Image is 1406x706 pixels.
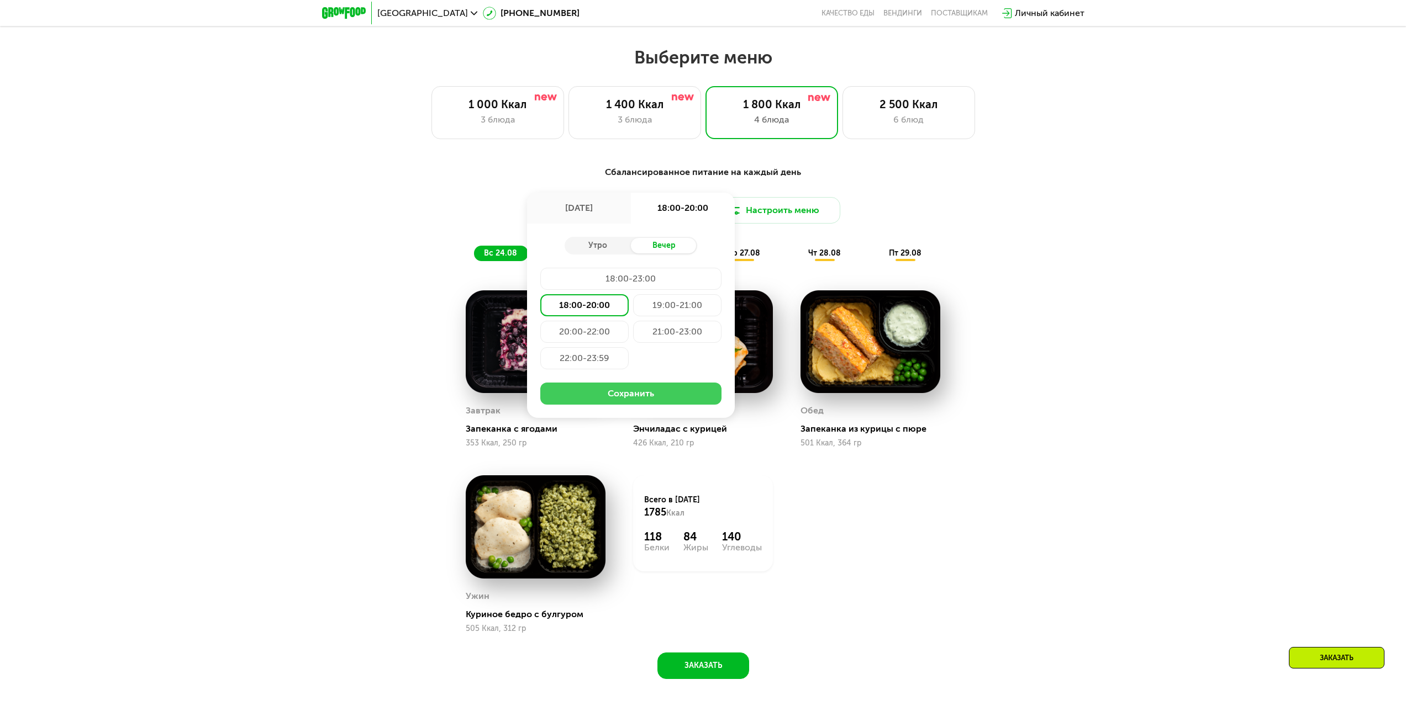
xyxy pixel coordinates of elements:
[540,268,722,290] div: 18:00-23:00
[708,197,840,224] button: Настроить меню
[801,402,824,419] div: Обед
[466,609,614,620] div: Куриное бедро с булгуром
[883,9,922,18] a: Вендинги
[376,166,1030,179] div: Сбалансированное питание на каждый день
[466,588,489,604] div: Ужин
[644,530,670,543] div: 118
[35,46,1371,68] h2: Выберите меню
[377,9,468,18] span: [GEOGRAPHIC_DATA]
[666,508,684,518] span: Ккал
[808,248,841,258] span: чт 28.08
[484,248,517,258] span: вс 24.08
[540,347,629,369] div: 22:00-23:59
[443,113,552,126] div: 3 блюда
[889,248,921,258] span: пт 29.08
[717,113,826,126] div: 4 блюда
[466,423,614,434] div: Запеканка с ягодами
[854,113,963,126] div: 6 блюд
[644,543,670,552] div: Белки
[801,423,949,434] div: Запеканка из курицы с пюре
[727,248,760,258] span: ср 27.08
[683,530,708,543] div: 84
[580,113,689,126] div: 3 блюда
[466,439,605,448] div: 353 Ккал, 250 гр
[633,439,773,448] div: 426 Ккал, 210 гр
[722,543,762,552] div: Углеводы
[801,439,940,448] div: 501 Ккал, 364 гр
[822,9,875,18] a: Качество еды
[580,98,689,111] div: 1 400 Ккал
[633,423,782,434] div: Энчиладас с курицей
[540,383,722,405] button: Сохранить
[683,543,708,552] div: Жиры
[1015,7,1084,20] div: Личный кабинет
[466,624,605,633] div: 505 Ккал, 312 гр
[722,530,762,543] div: 140
[443,98,552,111] div: 1 000 Ккал
[633,321,722,343] div: 21:00-23:00
[466,402,501,419] div: Завтрак
[644,506,666,518] span: 1785
[633,294,722,316] div: 19:00-21:00
[644,495,762,519] div: Всего в [DATE]
[540,321,629,343] div: 20:00-22:00
[657,652,749,679] button: Заказать
[717,98,826,111] div: 1 800 Ккал
[854,98,963,111] div: 2 500 Ккал
[483,7,580,20] a: [PHONE_NUMBER]
[631,193,735,224] div: 18:00-20:00
[931,9,988,18] div: поставщикам
[565,238,631,253] div: Утро
[631,238,697,253] div: Вечер
[1289,647,1384,668] div: Заказать
[527,193,631,224] div: [DATE]
[540,294,629,316] div: 18:00-20:00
